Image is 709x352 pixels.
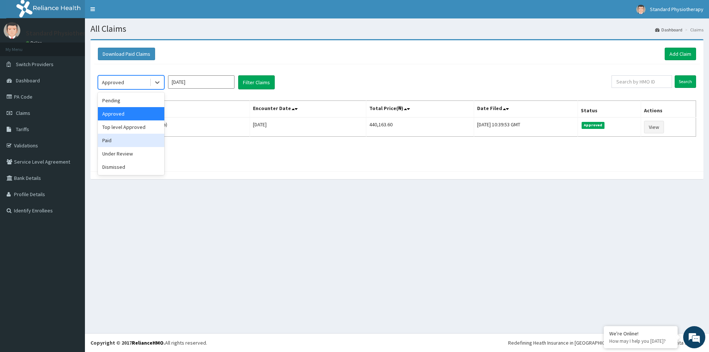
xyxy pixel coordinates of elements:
span: Approved [582,122,605,129]
th: Status [578,101,641,118]
div: Minimize live chat window [121,4,139,21]
span: Tariffs [16,126,29,133]
th: Actions [641,101,696,118]
a: Dashboard [655,27,682,33]
img: User Image [4,22,20,39]
div: Approved [98,107,164,120]
button: Filter Claims [238,75,275,89]
input: Select Month and Year [168,75,234,89]
div: Approved [102,79,124,86]
textarea: Type your message and hit 'Enter' [4,202,141,228]
div: Top level Approved [98,120,164,134]
th: Date Filed [474,101,578,118]
td: [PERSON_NAME] (ppl/10045/a) [98,117,250,137]
input: Search [675,75,696,88]
div: We're Online! [609,330,672,337]
th: Encounter Date [250,101,366,118]
span: Dashboard [16,77,40,84]
a: Add Claim [665,48,696,60]
div: Dismissed [98,160,164,174]
span: Standard Physiotherapy [650,6,703,13]
footer: All rights reserved. [85,333,709,352]
th: Name [98,101,250,118]
h1: All Claims [90,24,703,34]
li: Claims [683,27,703,33]
th: Total Price(₦) [366,101,474,118]
td: 440,163.60 [366,117,474,137]
div: Under Review [98,147,164,160]
p: How may I help you today? [609,338,672,344]
div: Paid [98,134,164,147]
button: Download Paid Claims [98,48,155,60]
span: Switch Providers [16,61,54,68]
strong: Copyright © 2017 . [90,339,165,346]
img: d_794563401_company_1708531726252_794563401 [14,37,30,55]
span: We're online! [43,93,102,168]
div: Redefining Heath Insurance in [GEOGRAPHIC_DATA] using Telemedicine and Data Science! [508,339,703,346]
div: Chat with us now [38,41,124,51]
a: RelianceHMO [132,339,164,346]
a: View [644,121,664,133]
td: [DATE] 10:39:53 GMT [474,117,578,137]
input: Search by HMO ID [612,75,672,88]
a: Online [26,40,44,45]
td: [DATE] [250,117,366,137]
span: Claims [16,110,30,116]
p: Standard Physiotherapy [26,30,96,37]
img: User Image [636,5,645,14]
div: Pending [98,94,164,107]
